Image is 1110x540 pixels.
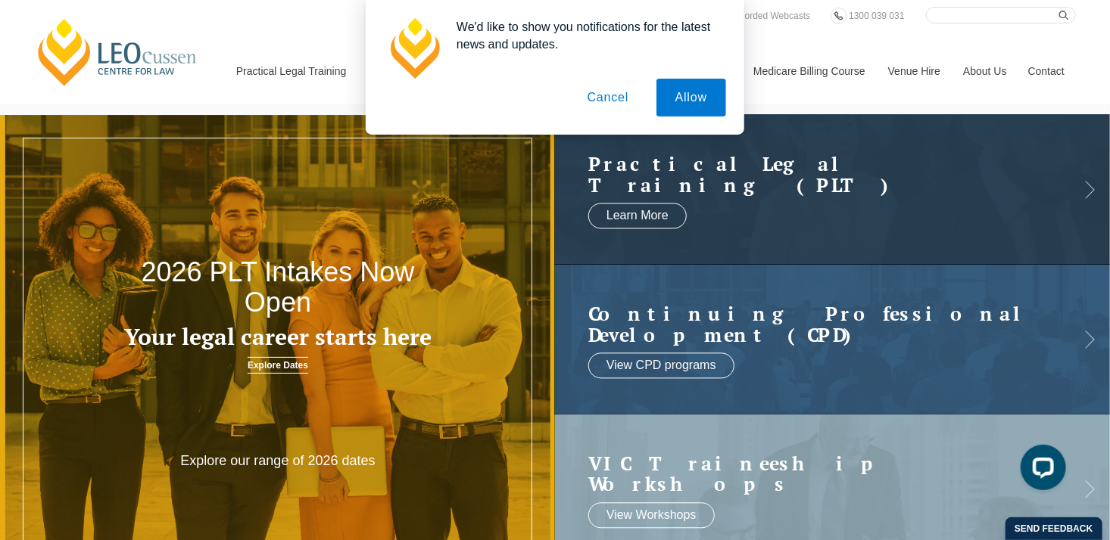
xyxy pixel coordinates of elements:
a: View CPD programs [588,353,734,379]
h2: Practical Legal Training (PLT) [588,154,1046,196]
a: Learn More [588,203,687,229]
h3: Your legal career starts here [111,324,444,349]
img: notification icon [384,18,444,79]
div: We'd like to show you notifications for the latest news and updates. [444,18,726,53]
iframe: LiveChat chat widget [1009,439,1072,502]
a: VIC Traineeship Workshops [588,453,1046,495]
a: Practical LegalTraining (PLT) [588,154,1046,196]
h2: 2026 PLT Intakes Now Open [111,257,444,317]
button: Allow [656,79,726,116]
button: Cancel [569,79,648,116]
a: View Workshops [588,502,715,528]
h2: Continuing Professional Development (CPD) [588,304,1046,346]
a: Continuing ProfessionalDevelopment (CPD) [588,304,1046,346]
a: Explore Dates [248,357,308,374]
p: Explore our range of 2026 dates [167,452,389,470]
